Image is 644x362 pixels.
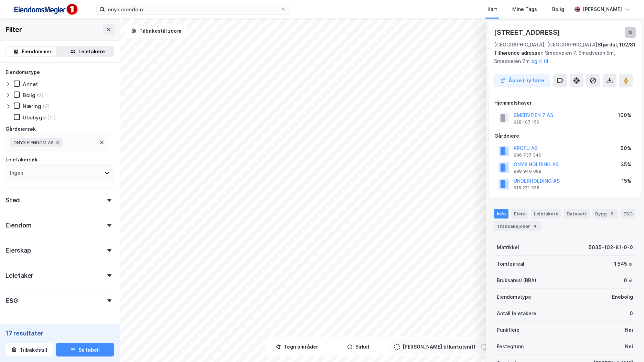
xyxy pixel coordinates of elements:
[487,5,497,13] div: Kart
[625,326,633,334] div: Nei
[6,125,36,133] div: Gårdeiersøk
[612,293,633,301] div: Enebolig
[621,209,635,219] div: ESG
[564,209,590,219] div: Datasett
[622,177,631,185] div: 15%
[497,293,531,301] div: Eiendomstype
[552,5,564,13] div: Bolig
[598,41,636,49] div: Stjørdal, 102/81
[23,114,46,121] div: Ubebygd
[497,243,519,252] div: Matrikkel
[6,271,33,280] div: Leietaker
[47,114,56,121] div: (11)
[532,223,538,230] div: 4
[13,140,54,145] span: ONYX EIENDOM AS
[402,343,475,351] div: [PERSON_NAME] til kartutsnitt
[610,329,644,362] div: Kontrollprogram for chat
[514,119,539,125] div: 928 107 159
[329,340,387,354] button: Sirkel
[494,50,545,56] span: Tilhørende adresser:
[6,221,32,230] div: Eiendom
[494,99,635,107] div: Hjemmelshaver
[618,111,631,119] div: 100%
[6,156,37,164] div: Leietakersøk
[621,144,631,152] div: 50%
[497,309,536,318] div: Antall leietakere
[6,68,40,76] div: Eiendomstype
[494,74,550,87] button: Åpne i ny fane
[583,5,622,13] div: [PERSON_NAME]
[624,276,633,285] div: 0 ㎡
[494,27,561,38] div: [STREET_ADDRESS]
[512,5,537,13] div: Mine Tags
[589,243,633,252] div: 5035-102-81-0-0
[125,24,187,38] button: Tilbakestill zoom
[608,210,615,217] div: 5
[494,41,597,49] div: [GEOGRAPHIC_DATA], [GEOGRAPHIC_DATA]
[514,152,541,158] div: 986 737 340
[497,260,524,268] div: Tomteareal
[105,4,280,14] input: Søk på adresse, matrikkel, gårdeiere, leietakere eller personer
[6,343,53,356] button: Tilbakestill
[43,103,50,109] div: (3)
[531,209,561,219] div: Leietakere
[6,329,114,337] div: 17 resultater
[11,2,80,17] img: F4PB6Px+NJ5v8B7XTbfpPpyloAAAAASUVORK5CYII=
[494,209,508,219] div: Info
[6,24,22,35] div: Filter
[610,329,644,362] iframe: Chat Widget
[6,246,31,255] div: Eierskap
[494,132,635,140] div: Gårdeiere
[497,342,524,351] div: Festegrunn
[23,81,38,87] div: Annet
[497,276,536,285] div: Bruksareal (BRA)
[621,160,631,169] div: 35%
[511,209,528,219] div: Eiere
[37,92,44,98] div: (2)
[10,169,23,177] div: Ingen
[497,326,519,334] div: Punktleie
[6,297,18,305] div: ESG
[22,47,52,56] div: Eiendommer
[630,309,633,318] div: 0
[494,221,541,231] div: Transaksjoner
[268,340,326,354] button: Tegn områder
[6,196,20,204] div: Sted
[23,92,35,98] div: Bolig
[23,103,41,109] div: Næring
[514,185,539,191] div: 915 271 375
[56,343,114,356] button: Se tabell
[514,169,541,174] div: 988 940 089
[494,49,630,65] div: Smedveien 7, Smedveien 5m, Smedveien 7m
[78,47,105,56] div: Leietakere
[614,260,633,268] div: 1 545 ㎡
[592,209,618,219] div: Bygg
